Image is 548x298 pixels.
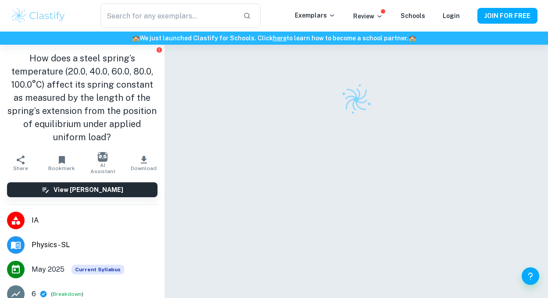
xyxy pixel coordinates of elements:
[41,151,82,175] button: Bookmark
[156,46,163,53] button: Report issue
[131,165,157,171] span: Download
[336,79,377,120] img: Clastify logo
[11,7,66,25] img: Clastify logo
[13,165,28,171] span: Share
[98,152,107,162] img: AI Assistant
[7,52,158,144] h1: How does a steel spring’s temperature (20.0, 40.0, 60.0, 80.0, 100.0°C) affect its spring constan...
[522,267,539,285] button: Help and Feedback
[53,290,82,298] button: Breakdown
[2,33,546,43] h6: We just launched Clastify for Schools. Click to learn how to become a school partner.
[100,4,236,28] input: Search for any exemplars...
[72,265,124,274] span: Current Syllabus
[87,162,118,174] span: AI Assistant
[32,264,64,275] span: May 2025
[48,165,75,171] span: Bookmark
[82,151,123,175] button: AI Assistant
[32,215,158,226] span: IA
[443,12,460,19] a: Login
[132,35,140,42] span: 🏫
[273,35,287,42] a: here
[477,8,537,24] button: JOIN FOR FREE
[123,151,165,175] button: Download
[408,35,416,42] span: 🏫
[54,185,123,195] h6: View [PERSON_NAME]
[7,182,158,197] button: View [PERSON_NAME]
[72,265,124,274] div: This exemplar is based on the current syllabus. Feel free to refer to it for inspiration/ideas wh...
[401,12,425,19] a: Schools
[295,11,336,20] p: Exemplars
[32,240,158,250] span: Physics - SL
[353,11,383,21] p: Review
